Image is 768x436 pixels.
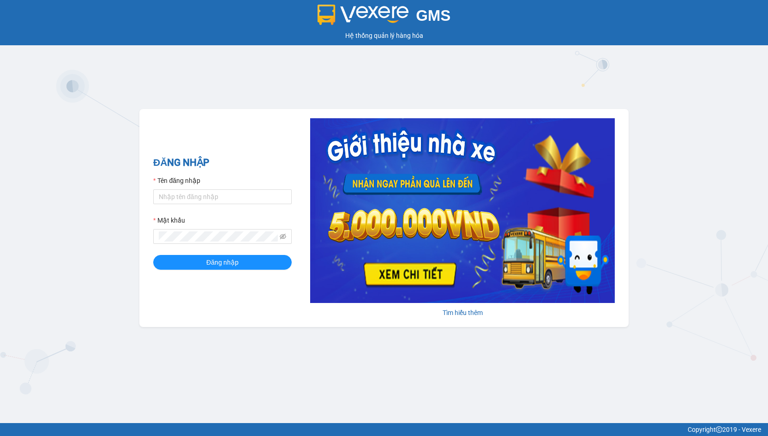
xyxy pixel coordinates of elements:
[159,231,278,242] input: Mật khẩu
[318,14,451,21] a: GMS
[310,118,615,303] img: banner-0
[2,30,766,41] div: Hệ thống quản lý hàng hóa
[206,257,239,267] span: Đăng nhập
[716,426,722,433] span: copyright
[153,155,292,170] h2: ĐĂNG NHẬP
[153,215,185,225] label: Mật khẩu
[310,308,615,318] div: Tìm hiểu thêm
[153,255,292,270] button: Đăng nhập
[416,7,450,24] span: GMS
[153,176,200,186] label: Tên đăng nhập
[7,424,761,435] div: Copyright 2019 - Vexere
[318,5,409,25] img: logo 2
[153,189,292,204] input: Tên đăng nhập
[280,233,286,240] span: eye-invisible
